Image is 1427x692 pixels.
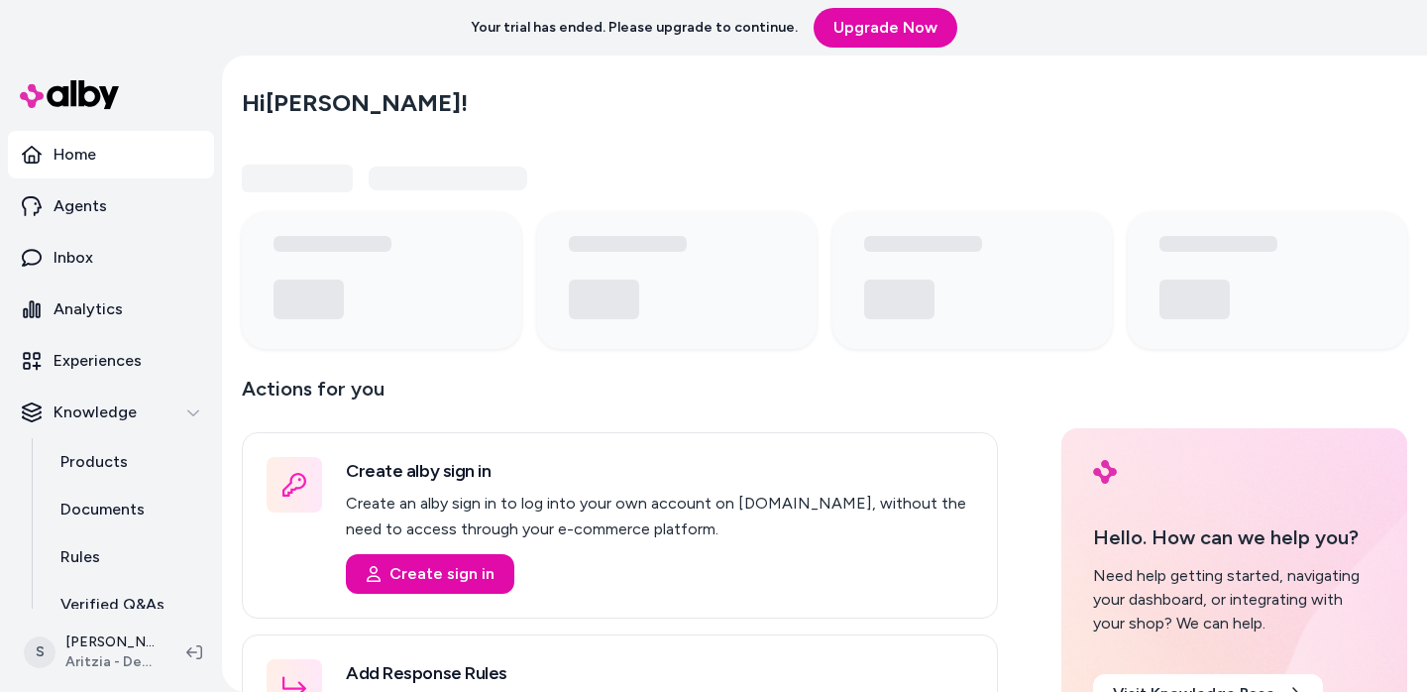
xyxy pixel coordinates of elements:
p: Hello. How can we help you? [1093,522,1375,552]
p: Verified Q&As [60,593,165,617]
a: Agents [8,182,214,230]
p: Your trial has ended. Please upgrade to continue. [471,18,798,38]
p: Home [54,143,96,167]
span: S [24,636,55,668]
p: Documents [60,498,145,521]
a: Experiences [8,337,214,385]
p: Knowledge [54,401,137,424]
p: Inbox [54,246,93,270]
a: Analytics [8,286,214,333]
img: alby Logo [1093,460,1117,484]
h3: Add Response Rules [346,659,973,687]
p: Create an alby sign in to log into your own account on [DOMAIN_NAME], without the need to access ... [346,491,973,542]
button: S[PERSON_NAME]Aritzia - Demo [12,621,170,684]
p: Agents [54,194,107,218]
p: Products [60,450,128,474]
h3: Create alby sign in [346,457,973,485]
a: Rules [41,533,214,581]
h2: Hi [PERSON_NAME] ! [242,88,468,118]
a: Products [41,438,214,486]
p: Rules [60,545,100,569]
a: Inbox [8,234,214,282]
p: Actions for you [242,373,998,420]
p: Analytics [54,297,123,321]
p: [PERSON_NAME] [65,633,155,652]
img: alby Logo [20,80,119,109]
a: Upgrade Now [814,8,957,48]
a: Verified Q&As [41,581,214,629]
a: Home [8,131,214,178]
div: Need help getting started, navigating your dashboard, or integrating with your shop? We can help. [1093,564,1375,635]
a: Documents [41,486,214,533]
p: Experiences [54,349,142,373]
button: Knowledge [8,389,214,436]
span: Aritzia - Demo [65,652,155,672]
button: Create sign in [346,554,514,594]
